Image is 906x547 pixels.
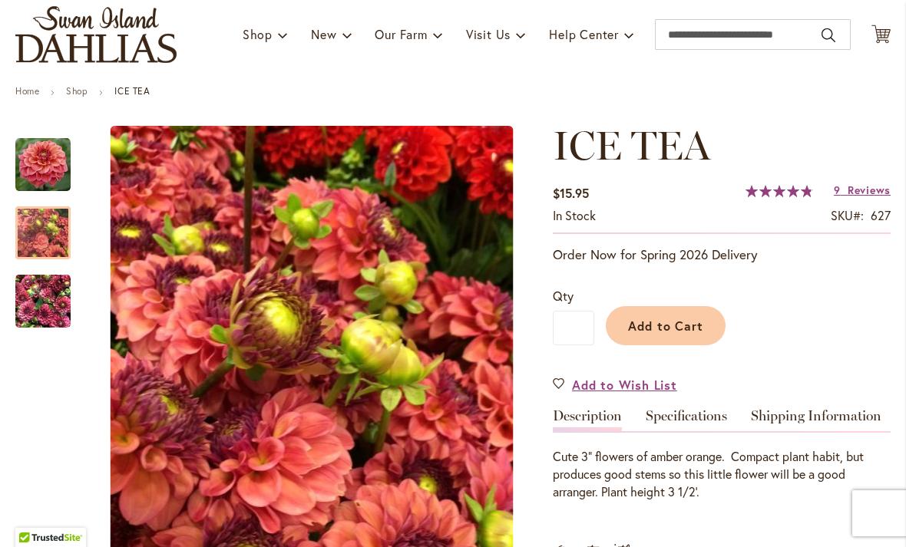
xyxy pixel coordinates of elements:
[751,409,881,431] a: Shipping Information
[15,191,86,259] div: ICE TEA
[15,265,71,338] img: ICE TEA
[553,245,891,264] p: Order Now for Spring 2026 Delivery
[15,6,177,63] a: store logo
[15,123,86,191] div: ICE TEA
[646,409,727,431] a: Specifications
[628,318,704,334] span: Add to Cart
[553,288,574,304] span: Qty
[831,207,864,223] strong: SKU
[834,183,841,197] span: 9
[66,85,88,97] a: Shop
[311,26,336,42] span: New
[15,85,39,97] a: Home
[553,207,596,223] span: In stock
[375,26,427,42] span: Our Farm
[553,409,622,431] a: Description
[15,259,71,328] div: ICE TEA
[871,207,891,225] div: 627
[553,207,596,225] div: Availability
[553,376,677,394] a: Add to Wish List
[746,185,813,197] div: 97%
[549,26,619,42] span: Help Center
[553,185,589,201] span: $15.95
[572,376,677,394] span: Add to Wish List
[848,183,891,197] span: Reviews
[15,137,71,193] img: ICE TEA
[243,26,273,42] span: Shop
[553,409,891,501] div: Detailed Product Info
[606,306,726,345] button: Add to Cart
[466,26,511,42] span: Visit Us
[553,121,710,170] span: ICE TEA
[114,85,150,97] strong: ICE TEA
[834,183,891,197] a: 9 Reviews
[12,493,55,535] iframe: Launch Accessibility Center
[553,448,891,501] div: Cute 3" flowers of amber orange. Compact plant habit, but produces good stems so this little flow...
